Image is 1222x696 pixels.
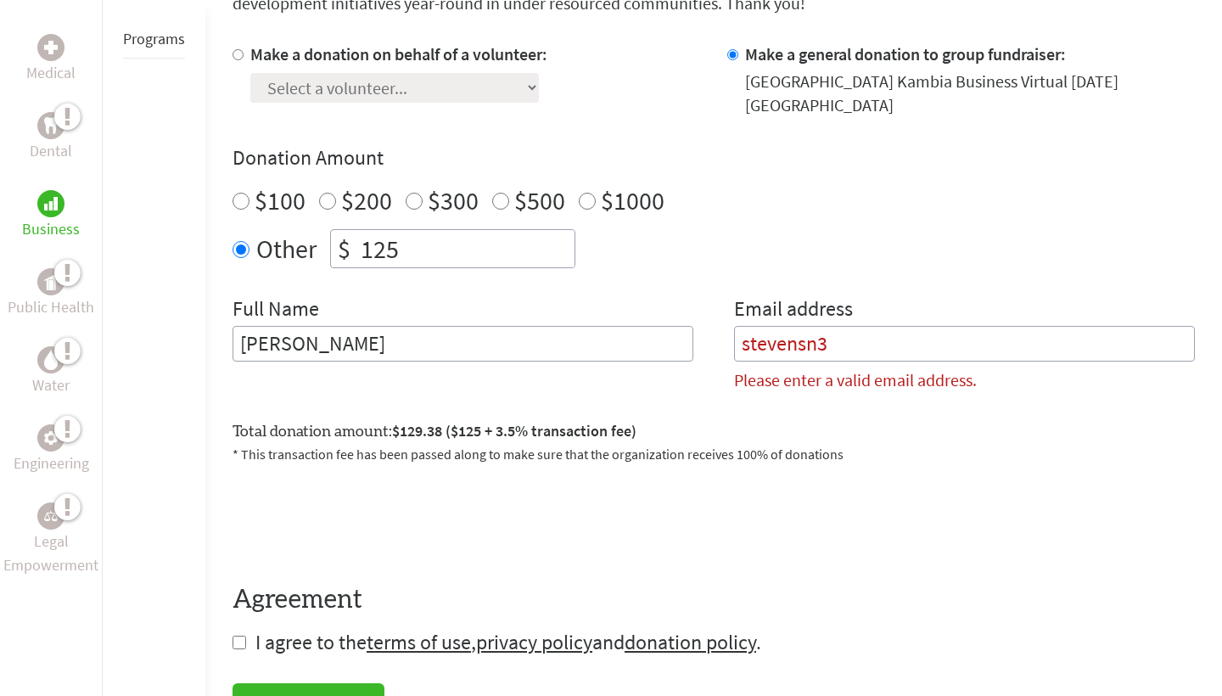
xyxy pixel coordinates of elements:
[44,431,58,445] img: Engineering
[233,419,636,444] label: Total donation amount:
[392,421,636,441] span: $129.38 ($125 + 3.5% transaction fee)
[233,485,490,551] iframe: reCAPTCHA
[44,273,58,290] img: Public Health
[37,112,64,139] div: Dental
[30,112,72,163] a: DentalDental
[26,61,76,85] p: Medical
[734,295,853,326] label: Email address
[476,629,592,655] a: privacy policy
[250,43,547,65] label: Make a donation on behalf of a volunteer:
[8,295,94,319] p: Public Health
[233,585,1195,615] h4: Agreement
[233,326,693,362] input: Enter Full Name
[8,268,94,319] a: Public HealthPublic Health
[734,326,1195,362] input: Your Email
[123,20,185,59] li: Programs
[734,368,977,392] label: Please enter a valid email address.
[44,511,58,521] img: Legal Empowerment
[745,70,1195,117] div: [GEOGRAPHIC_DATA] Kambia Business Virtual [DATE] [GEOGRAPHIC_DATA]
[32,346,70,397] a: WaterWater
[37,34,64,61] div: Medical
[32,373,70,397] p: Water
[625,629,756,655] a: donation policy
[44,117,58,133] img: Dental
[44,41,58,54] img: Medical
[233,144,1195,171] h4: Donation Amount
[3,502,98,577] a: Legal EmpowermentLegal Empowerment
[514,184,565,216] label: $500
[37,502,64,530] div: Legal Empowerment
[255,184,305,216] label: $100
[256,229,317,268] label: Other
[255,629,761,655] span: I agree to the , and .
[428,184,479,216] label: $300
[3,530,98,577] p: Legal Empowerment
[37,190,64,217] div: Business
[22,217,80,241] p: Business
[37,346,64,373] div: Water
[357,230,575,267] input: Enter Amount
[14,424,89,475] a: EngineeringEngineering
[22,190,80,241] a: BusinessBusiness
[26,34,76,85] a: MedicalMedical
[37,268,64,295] div: Public Health
[341,184,392,216] label: $200
[123,29,185,48] a: Programs
[14,452,89,475] p: Engineering
[367,629,471,655] a: terms of use
[331,230,357,267] div: $
[233,295,319,326] label: Full Name
[44,197,58,210] img: Business
[30,139,72,163] p: Dental
[37,424,64,452] div: Engineering
[601,184,664,216] label: $1000
[44,350,58,369] img: Water
[233,444,1195,464] p: * This transaction fee has been passed along to make sure that the organization receives 100% of ...
[745,43,1066,65] label: Make a general donation to group fundraiser:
